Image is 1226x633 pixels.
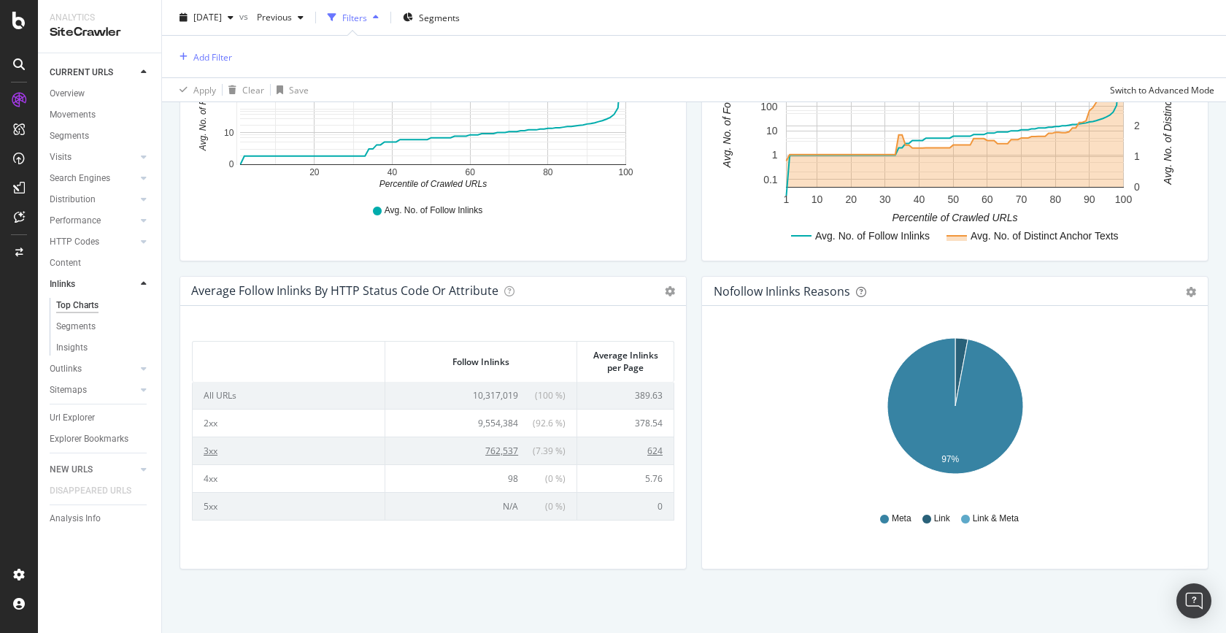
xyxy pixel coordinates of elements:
[1115,193,1133,205] text: 100
[50,462,93,477] div: NEW URLS
[50,277,136,292] a: Inlinks
[577,464,674,492] td: 5.76
[322,6,385,29] button: Filters
[56,319,96,334] div: Segments
[223,78,264,101] button: Clear
[193,437,385,464] td: 3xx
[50,431,128,447] div: Explorer Bookmarks
[50,410,151,426] a: Url Explorer
[193,11,222,23] span: 2025 Oct. 9th
[973,513,1019,525] span: Link & Meta
[251,6,309,29] button: Previous
[193,520,385,548] td: noindex
[251,11,292,23] span: Previous
[50,24,150,41] div: SiteCrawler
[192,21,674,191] div: A chart.
[50,171,110,186] div: Search Engines
[465,167,475,177] text: 60
[397,6,466,29] button: Segments
[1134,150,1140,162] text: 1
[971,230,1119,242] text: Avg. No. of Distinct Anchor Texts
[50,383,87,398] div: Sitemaps
[50,150,136,165] a: Visits
[50,511,151,526] a: Analysis Info
[50,277,75,292] div: Inlinks
[50,192,96,207] div: Distribution
[50,65,113,80] div: CURRENT URLS
[224,128,234,138] text: 10
[385,342,578,381] th: Follow Inlinks
[50,107,151,123] a: Movements
[385,204,483,217] span: Avg. No. of Follow Inlinks
[1176,583,1211,618] div: Open Intercom Messenger
[174,48,232,66] button: Add Filter
[50,431,151,447] a: Explorer Bookmarks
[1104,78,1214,101] button: Switch to Advanced Mode
[56,340,151,356] a: Insights
[934,513,950,525] span: Link
[503,500,518,513] span: N/A
[766,125,778,137] text: 10
[174,78,216,101] button: Apply
[665,286,675,296] i: Options
[289,83,309,96] div: Save
[50,256,151,271] a: Content
[50,483,146,499] a: DISAPPEARED URLS
[193,50,232,63] div: Add Filter
[342,11,367,23] div: Filters
[56,319,151,334] a: Segments
[543,167,553,177] text: 80
[1186,287,1196,297] div: gear
[721,53,733,169] text: Avg. No. of Follow Inlinks
[50,410,95,426] div: Url Explorer
[714,21,1196,249] svg: A chart.
[914,193,925,205] text: 40
[50,107,96,123] div: Movements
[50,213,136,229] a: Performance
[522,500,566,513] span: ( 0 % )
[419,11,460,23] span: Segments
[879,193,891,205] text: 30
[941,454,959,464] text: 97%
[50,86,85,101] div: Overview
[50,483,131,499] div: DISAPPEARED URLS
[577,492,674,520] td: 0
[193,382,385,409] td: All URLs
[242,83,264,96] div: Clear
[50,383,136,398] a: Sitemaps
[1110,83,1214,96] div: Switch to Advanced Mode
[50,12,150,24] div: Analytics
[1049,193,1061,205] text: 80
[772,150,778,161] text: 1
[1134,182,1140,193] text: 0
[50,213,101,229] div: Performance
[577,382,674,409] td: 389.63
[892,513,911,525] span: Meta
[714,329,1196,499] div: A chart.
[845,193,857,205] text: 20
[522,472,566,485] span: ( 0 % )
[50,86,151,101] a: Overview
[50,128,89,144] div: Segments
[811,193,823,205] text: 10
[50,150,72,165] div: Visits
[50,234,136,250] a: HTTP Codes
[1016,193,1028,205] text: 70
[508,472,518,485] span: 98
[193,409,385,437] td: 2xx
[229,159,234,169] text: 0
[522,417,566,429] span: ( 92.6 % )
[379,179,487,189] text: Percentile of Crawled URLs
[618,167,633,177] text: 100
[760,101,778,112] text: 100
[784,193,790,205] text: 1
[271,78,309,101] button: Save
[309,167,320,177] text: 20
[815,230,930,242] text: Avg. No. of Follow Inlinks
[478,417,518,429] span: 9,554,384
[50,234,99,250] div: HTTP Codes
[577,437,674,464] td: 624
[50,128,151,144] a: Segments
[193,83,216,96] div: Apply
